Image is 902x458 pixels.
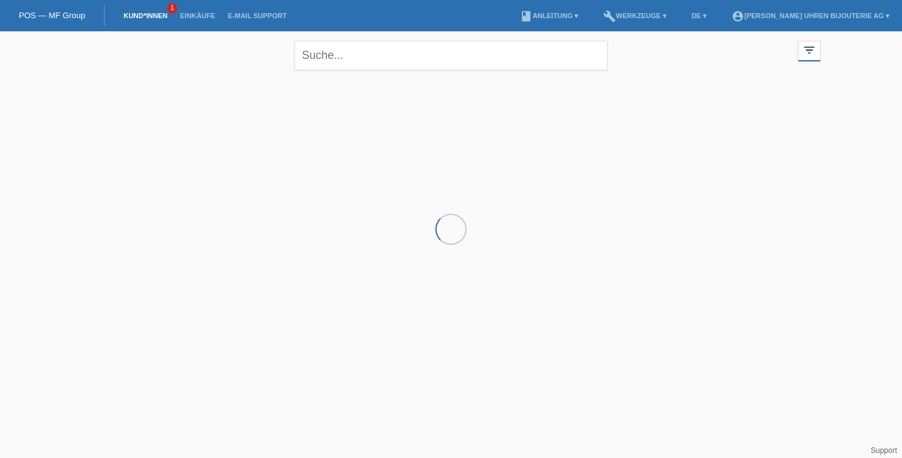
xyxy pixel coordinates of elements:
[603,10,616,23] i: build
[597,12,673,19] a: buildWerkzeuge ▾
[871,446,897,455] a: Support
[117,12,174,19] a: Kund*innen
[725,12,896,19] a: account_circle[PERSON_NAME] Uhren Bijouterie AG ▾
[732,10,744,23] i: account_circle
[520,10,532,23] i: book
[174,12,221,19] a: Einkäufe
[802,43,816,57] i: filter_list
[222,12,293,19] a: E-Mail Support
[167,3,177,14] span: 1
[685,12,713,19] a: DE ▾
[19,11,85,20] a: POS — MF Group
[514,12,584,19] a: bookAnleitung ▾
[294,41,608,70] input: Suche...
